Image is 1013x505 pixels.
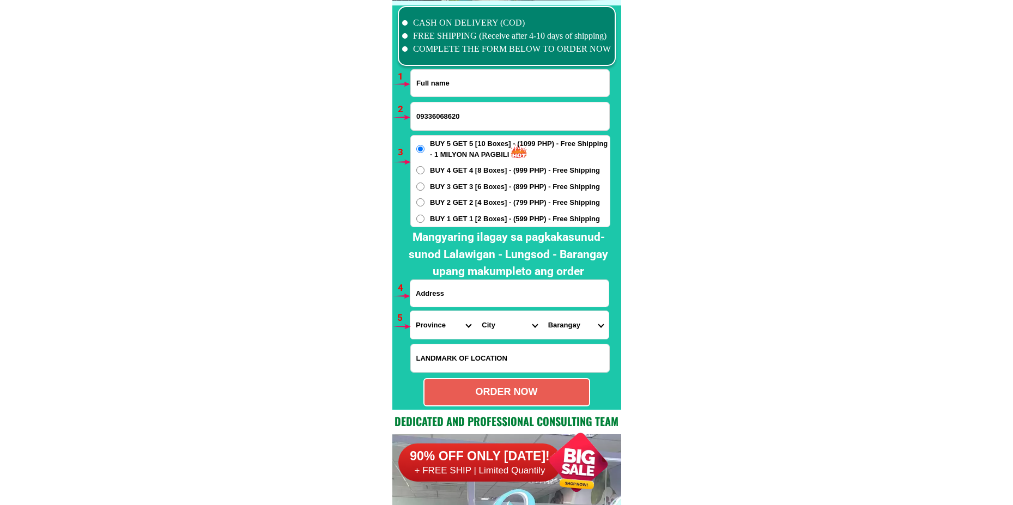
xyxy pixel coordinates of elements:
[398,465,562,477] h6: + FREE SHIP | Limited Quantily
[411,70,609,96] input: Input full_name
[398,70,410,84] h6: 1
[398,102,410,117] h6: 2
[398,281,410,295] h6: 4
[430,214,600,224] span: BUY 1 GET 1 [2 Boxes] - (599 PHP) - Free Shipping
[402,16,611,29] li: CASH ON DELIVERY (COD)
[392,413,621,429] h2: Dedicated and professional consulting team
[398,145,410,160] h6: 3
[424,385,589,399] div: ORDER NOW
[397,311,410,325] h6: 5
[430,197,600,208] span: BUY 2 GET 2 [4 Boxes] - (799 PHP) - Free Shipping
[416,145,424,153] input: BUY 5 GET 5 [10 Boxes] - (1099 PHP) - Free Shipping - 1 MILYON NA PAGBILI
[410,280,609,307] input: Input address
[430,138,610,160] span: BUY 5 GET 5 [10 Boxes] - (1099 PHP) - Free Shipping - 1 MILYON NA PAGBILI
[543,311,609,339] select: Select commune
[430,181,600,192] span: BUY 3 GET 3 [6 Boxes] - (899 PHP) - Free Shipping
[411,344,609,372] input: Input LANDMARKOFLOCATION
[402,29,611,42] li: FREE SHIPPING (Receive after 4-10 days of shipping)
[398,448,562,465] h6: 90% OFF ONLY [DATE]!
[410,311,476,339] select: Select province
[411,102,609,130] input: Input phone_number
[416,166,424,174] input: BUY 4 GET 4 [8 Boxes] - (999 PHP) - Free Shipping
[401,229,616,281] h2: Mangyaring ilagay sa pagkakasunud-sunod Lalawigan - Lungsod - Barangay upang makumpleto ang order
[430,165,600,176] span: BUY 4 GET 4 [8 Boxes] - (999 PHP) - Free Shipping
[416,182,424,191] input: BUY 3 GET 3 [6 Boxes] - (899 PHP) - Free Shipping
[402,42,611,56] li: COMPLETE THE FORM BELOW TO ORDER NOW
[416,198,424,206] input: BUY 2 GET 2 [4 Boxes] - (799 PHP) - Free Shipping
[476,311,542,339] select: Select district
[416,215,424,223] input: BUY 1 GET 1 [2 Boxes] - (599 PHP) - Free Shipping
